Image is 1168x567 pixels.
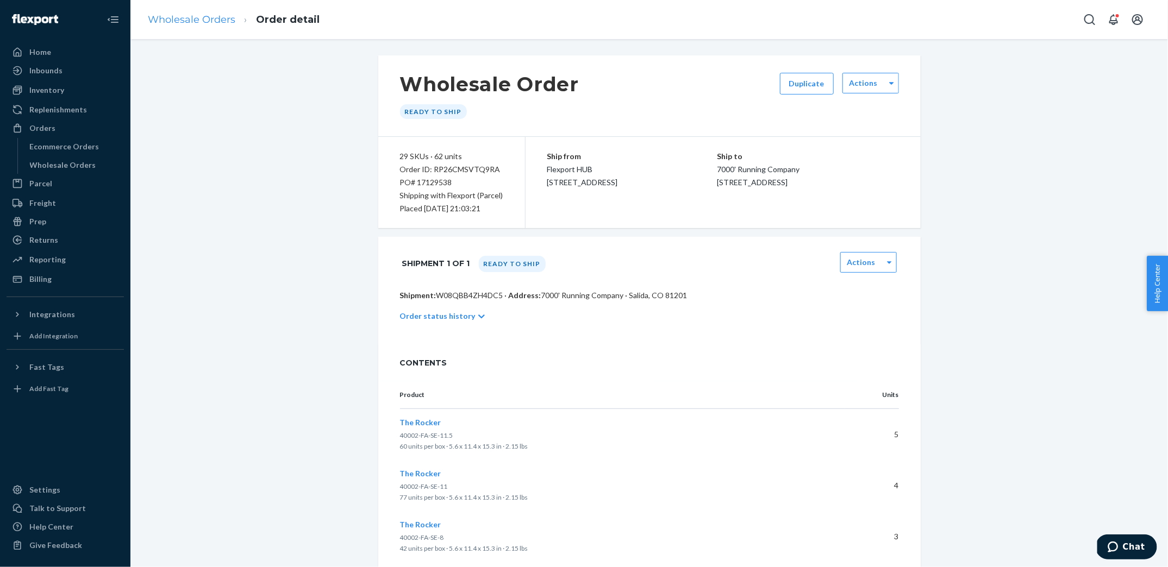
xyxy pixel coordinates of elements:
[400,533,444,541] span: 40002-FA-SE-8
[400,431,453,439] span: 40002-FA-SE-11.5
[400,520,441,529] span: The Rocker
[400,202,503,215] div: Placed [DATE] 21:03:21
[853,480,899,491] p: 4
[29,85,64,96] div: Inventory
[780,73,834,94] button: Duplicate
[1147,256,1168,311] button: Help Center
[717,150,899,163] p: Ship to
[256,14,320,26] a: Order detail
[7,380,124,398] a: Add Fast Tag
[400,441,836,452] p: 60 units per box · 5.6 x 11.4 x 15.3 in · 2.15 lbs
[29,198,56,209] div: Freight
[847,257,876,268] label: Actions
[400,73,579,96] h1: Wholesale Order
[29,65,63,76] div: Inbounds
[853,429,899,440] p: 5
[29,331,78,341] div: Add Integration
[29,235,58,245] div: Returns
[1103,9,1125,30] button: Open notifications
[850,78,878,89] label: Actions
[29,104,87,115] div: Replenishments
[7,270,124,288] a: Billing
[400,519,441,530] button: The Rocker
[853,390,899,400] p: Units
[29,484,60,495] div: Settings
[400,469,441,478] span: The Rocker
[7,518,124,535] a: Help Center
[853,531,899,542] p: 3
[7,327,124,345] a: Add Integration
[29,47,51,58] div: Home
[7,213,124,230] a: Prep
[400,189,503,202] p: Shipping with Flexport (Parcel)
[400,290,899,301] p: W08QBB4ZH4DC5 · 7000' Running Company · Salida, CO 81201
[509,291,541,300] span: Address:
[400,176,503,189] div: PO# 17129538
[7,537,124,554] button: Give Feedback
[7,251,124,268] a: Reporting
[29,309,75,320] div: Integrations
[7,500,124,517] button: Talk to Support
[29,274,52,285] div: Billing
[139,4,328,36] ol: breadcrumbs
[29,503,86,514] div: Talk to Support
[400,311,476,322] p: Order status history
[400,468,441,479] button: The Rocker
[400,150,503,163] div: 29 SKUs · 62 units
[400,357,899,368] span: CONTENTS
[29,123,55,134] div: Orders
[400,104,467,119] div: Ready to ship
[400,492,836,503] p: 77 units per box · 5.6 x 11.4 x 15.3 in · 2.15 lbs
[7,231,124,249] a: Returns
[7,175,124,192] a: Parcel
[148,14,235,26] a: Wholesale Orders
[400,417,441,428] button: The Rocker
[547,165,618,187] span: Flexport HUB [STREET_ADDRESS]
[400,291,436,300] span: Shipment:
[717,165,800,187] span: 7000' Running Company [STREET_ADDRESS]
[102,9,124,30] button: Close Navigation
[12,14,58,25] img: Flexport logo
[24,138,124,155] a: Ecommerce Orders
[1079,9,1101,30] button: Open Search Box
[7,119,124,137] a: Orders
[30,160,96,171] div: Wholesale Orders
[7,481,124,499] a: Settings
[547,150,717,163] p: Ship from
[24,156,124,174] a: Wholesale Orders
[29,216,46,227] div: Prep
[7,194,124,212] a: Freight
[30,141,99,152] div: Ecommerce Orders
[400,390,836,400] p: Product
[7,101,124,118] a: Replenishments
[1097,534,1157,562] iframe: Opens a widget where you can chat to one of our agents
[400,418,441,427] span: The Rocker
[7,306,124,323] button: Integrations
[7,43,124,61] a: Home
[29,254,66,265] div: Reporting
[29,362,64,373] div: Fast Tags
[7,358,124,376] button: Fast Tags
[29,384,68,393] div: Add Fast Tag
[7,81,124,99] a: Inventory
[7,62,124,79] a: Inbounds
[400,482,448,490] span: 40002-FA-SE-11
[402,252,470,275] h1: Shipment 1 of 1
[1127,9,1148,30] button: Open account menu
[400,163,503,176] div: Order ID: RP26CMSVTQ9RA
[29,540,82,551] div: Give Feedback
[400,543,836,554] p: 42 units per box · 5.6 x 11.4 x 15.3 in · 2.15 lbs
[29,521,73,532] div: Help Center
[29,178,52,189] div: Parcel
[479,256,546,272] div: Ready to ship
